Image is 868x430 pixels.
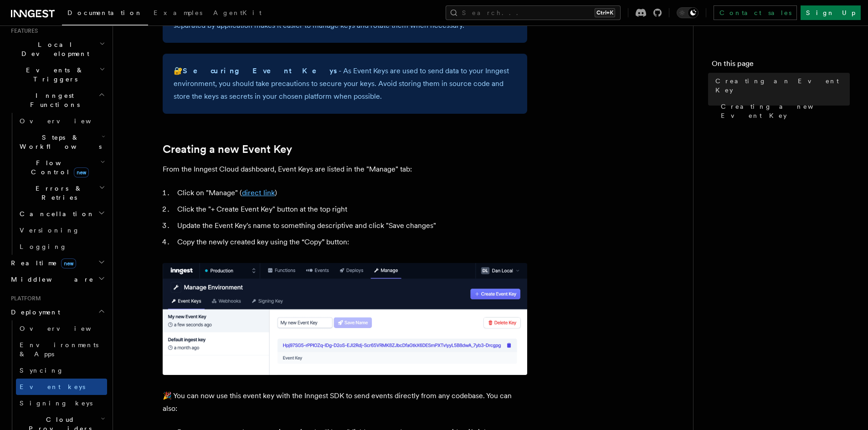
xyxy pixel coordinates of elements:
[16,362,107,379] a: Syncing
[16,129,107,155] button: Steps & Workflows
[7,40,99,58] span: Local Development
[16,180,107,206] button: Errors & Retries
[20,227,80,234] span: Versioning
[175,203,527,216] li: Click the "+ Create Event Key" button at the top right
[163,163,527,176] p: From the Inngest Cloud dashboard, Event Keys are listed in the "Manage" tab:
[62,3,148,25] a: Documentation
[61,258,76,268] span: new
[242,188,275,197] a: direct link
[712,73,850,98] a: Creating an Event Key
[154,9,202,16] span: Examples
[7,113,107,255] div: Inngest Functions
[7,304,107,320] button: Deployment
[20,341,98,358] span: Environments & Apps
[677,7,699,18] button: Toggle dark mode
[175,187,527,199] li: Click on "Manage" ( )
[7,91,98,109] span: Inngest Functions
[175,219,527,232] li: Update the Event Key's name to something descriptive and click "Save changes"
[7,27,38,35] span: Features
[213,9,262,16] span: AgentKit
[16,158,100,177] span: Flow Control
[721,102,850,120] span: Creating a new Event Key
[7,255,107,271] button: Realtimenew
[7,87,107,113] button: Inngest Functions
[7,275,94,284] span: Middleware
[717,98,850,124] a: Creating a new Event Key
[16,206,107,222] button: Cancellation
[801,5,861,20] a: Sign Up
[16,113,107,129] a: Overview
[148,3,208,25] a: Examples
[446,5,621,20] button: Search...Ctrl+K
[7,295,41,302] span: Platform
[595,8,615,17] kbd: Ctrl+K
[20,367,64,374] span: Syncing
[20,243,67,250] span: Logging
[16,379,107,395] a: Event keys
[7,66,99,84] span: Events & Triggers
[16,209,95,218] span: Cancellation
[16,337,107,362] a: Environments & Apps
[183,66,339,75] strong: Securing Event Keys
[208,3,267,25] a: AgentKit
[16,395,107,411] a: Signing keys
[16,133,102,151] span: Steps & Workflows
[163,263,527,375] img: A newly created Event Key in the Inngest Cloud dashboard
[74,167,89,177] span: new
[20,383,85,390] span: Event keys
[20,325,113,332] span: Overview
[20,400,92,407] span: Signing keys
[7,36,107,62] button: Local Development
[174,65,516,103] p: 🔐 - As Event Keys are used to send data to your Inngest environment, you should take precautions ...
[163,143,292,156] a: Creating a new Event Key
[20,117,113,125] span: Overview
[7,308,60,317] span: Deployment
[163,390,527,415] p: 🎉 You can now use this event key with the Inngest SDK to send events directly from any codebase. ...
[715,76,850,95] span: Creating an Event Key
[16,238,107,255] a: Logging
[16,184,99,202] span: Errors & Retries
[7,271,107,288] button: Middleware
[16,155,107,180] button: Flow Controlnew
[714,5,797,20] a: Contact sales
[7,62,107,87] button: Events & Triggers
[7,258,76,268] span: Realtime
[712,58,850,73] h4: On this page
[67,9,143,16] span: Documentation
[16,320,107,337] a: Overview
[16,222,107,238] a: Versioning
[175,236,527,248] li: Copy the newly created key using the “Copy” button:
